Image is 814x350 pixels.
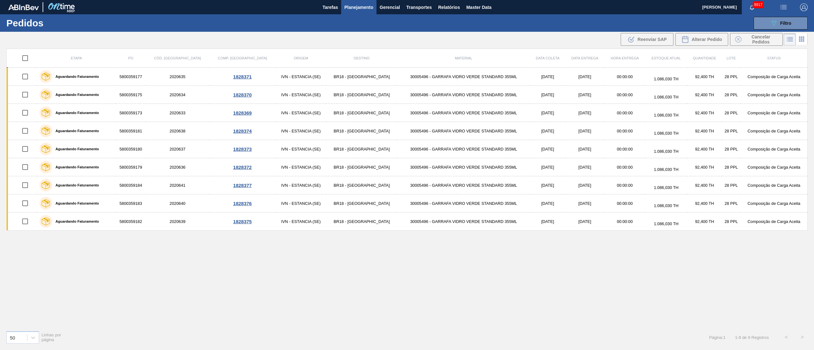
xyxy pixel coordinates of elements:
div: Reenviar SAP [621,33,673,46]
td: Composição de Carga Aceita [741,158,808,176]
td: BR18 - [GEOGRAPHIC_DATA] [326,194,397,212]
td: [DATE] [565,68,604,86]
button: Filtro [754,17,808,30]
td: 92,400 TH [687,212,722,231]
span: Página : 1 [709,335,725,340]
td: 00:00:00 [604,104,645,122]
td: 30005496 - GARRAFA VIDRO VERDE STANDARD 355ML [397,68,530,86]
span: Linhas por página [42,333,61,342]
td: [DATE] [565,212,604,231]
a: Aguardando Faturamento58003591842020641IVN - ESTANCIA (SE)BR18 - [GEOGRAPHIC_DATA]30005496 - GARR... [7,176,808,194]
td: 5800359175 [116,86,146,104]
td: IVN - ESTANCIA (SE) [276,86,326,104]
td: 28 PPL [722,104,741,122]
td: Composição de Carga Aceita [741,68,808,86]
span: Etapa [71,56,82,60]
label: Aguardando Faturamento [52,129,99,133]
div: 1828371 [210,74,275,79]
td: 92,400 TH [687,176,722,194]
td: 5800359184 [116,176,146,194]
td: 92,400 TH [687,140,722,158]
td: 00:00:00 [604,176,645,194]
td: [DATE] [530,104,565,122]
td: 2020633 [146,104,209,122]
span: 1.086,030 TH [654,113,678,118]
td: [DATE] [530,122,565,140]
td: 00:00:00 [604,86,645,104]
div: 1828372 [210,165,275,170]
td: 5800359182 [116,212,146,231]
td: Composição de Carga Aceita [741,194,808,212]
td: IVN - ESTANCIA (SE) [276,158,326,176]
span: Gerencial [380,3,400,11]
span: Hora Entrega [610,56,639,60]
span: Material [455,56,472,60]
span: Status [767,56,781,60]
div: 1828376 [210,201,275,206]
span: Filtro [780,21,791,26]
td: 92,400 TH [687,68,722,86]
td: 28 PPL [722,86,741,104]
div: 1828373 [210,146,275,152]
td: [DATE] [530,176,565,194]
td: [DATE] [530,194,565,212]
a: Aguardando Faturamento58003591812020638IVN - ESTANCIA (SE)BR18 - [GEOGRAPHIC_DATA]30005496 - GARR... [7,122,808,140]
td: BR18 - [GEOGRAPHIC_DATA] [326,140,397,158]
span: Estoque atual [652,56,681,60]
span: Reenviar SAP [638,37,667,42]
td: BR18 - [GEOGRAPHIC_DATA] [326,68,397,86]
td: IVN - ESTANCIA (SE) [276,194,326,212]
div: 1828370 [210,92,275,98]
td: 92,400 TH [687,194,722,212]
td: IVN - ESTANCIA (SE) [276,212,326,231]
td: 30005496 - GARRAFA VIDRO VERDE STANDARD 355ML [397,86,530,104]
h1: Pedidos [6,19,105,27]
td: 2020635 [146,68,209,86]
td: 30005496 - GARRAFA VIDRO VERDE STANDARD 355ML [397,176,530,194]
td: [DATE] [530,68,565,86]
td: BR18 - [GEOGRAPHIC_DATA] [326,122,397,140]
img: Logout [800,3,808,11]
a: Aguardando Faturamento58003591832020640IVN - ESTANCIA (SE)BR18 - [GEOGRAPHIC_DATA]30005496 - GARR... [7,194,808,212]
td: 2020634 [146,86,209,104]
td: IVN - ESTANCIA (SE) [276,68,326,86]
td: 5800359181 [116,122,146,140]
button: Alterar Pedido [675,33,728,46]
td: 5800359173 [116,104,146,122]
td: BR18 - [GEOGRAPHIC_DATA] [326,86,397,104]
td: 2020638 [146,122,209,140]
td: [DATE] [530,86,565,104]
label: Aguardando Faturamento [52,147,99,151]
button: Notificações [742,3,762,12]
td: 28 PPL [722,176,741,194]
td: IVN - ESTANCIA (SE) [276,104,326,122]
a: Aguardando Faturamento58003591732020633IVN - ESTANCIA (SE)BR18 - [GEOGRAPHIC_DATA]30005496 - GARR... [7,104,808,122]
td: 00:00:00 [604,122,645,140]
span: Alterar Pedido [692,37,722,42]
td: Composição de Carga Aceita [741,122,808,140]
td: 28 PPL [722,140,741,158]
td: 00:00:00 [604,212,645,231]
span: PO [128,56,133,60]
td: 30005496 - GARRAFA VIDRO VERDE STANDARD 355ML [397,212,530,231]
td: 92,400 TH [687,122,722,140]
label: Aguardando Faturamento [52,201,99,205]
td: [DATE] [565,194,604,212]
span: Data coleta [536,56,560,60]
td: Composição de Carga Aceita [741,140,808,158]
td: [DATE] [565,86,604,104]
td: [DATE] [565,122,604,140]
span: 9917 [753,1,764,8]
td: BR18 - [GEOGRAPHIC_DATA] [326,104,397,122]
div: 1828369 [210,110,275,116]
span: Master Data [466,3,491,11]
label: Aguardando Faturamento [52,75,99,78]
td: 92,400 TH [687,86,722,104]
td: 28 PPL [722,122,741,140]
span: 1.086,030 TH [654,131,678,136]
td: BR18 - [GEOGRAPHIC_DATA] [326,212,397,231]
td: 2020641 [146,176,209,194]
td: 5800359183 [116,194,146,212]
button: > [794,329,810,345]
td: [DATE] [530,140,565,158]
